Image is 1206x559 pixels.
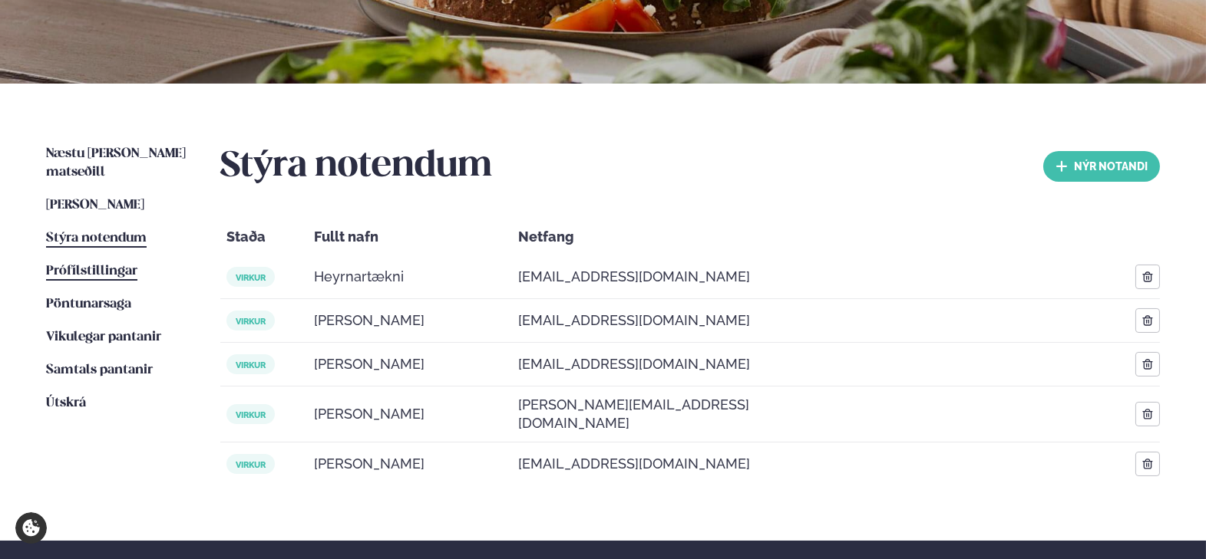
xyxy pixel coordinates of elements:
span: virkur [226,404,275,424]
span: virkur [226,267,275,287]
a: Stýra notendum [46,229,147,248]
span: [EMAIL_ADDRESS][DOMAIN_NAME] [518,455,750,473]
span: [PERSON_NAME] [314,455,425,473]
span: virkur [226,354,275,374]
div: Fullt nafn [308,219,512,255]
span: virkur [226,311,275,330]
h2: Stýra notendum [220,145,492,188]
button: nýr Notandi [1043,151,1160,182]
span: Heyrnartækni [314,268,404,286]
a: Vikulegar pantanir [46,328,161,347]
span: Útskrá [46,396,86,409]
span: [EMAIL_ADDRESS][DOMAIN_NAME] [518,268,750,286]
span: [PERSON_NAME] [314,355,425,373]
span: Pöntunarsaga [46,298,131,311]
span: virkur [226,454,275,474]
span: Næstu [PERSON_NAME] matseðill [46,147,186,179]
a: Prófílstillingar [46,262,137,281]
a: Útskrá [46,394,86,413]
a: Cookie settings [15,512,47,544]
a: Næstu [PERSON_NAME] matseðill [46,145,190,182]
a: [PERSON_NAME] [46,196,144,215]
div: Netfang [512,219,773,255]
span: Stýra notendum [46,232,147,245]
span: Prófílstillingar [46,265,137,278]
span: [PERSON_NAME][EMAIL_ADDRESS][DOMAIN_NAME] [518,396,767,432]
span: Vikulegar pantanir [46,330,161,344]
span: [PERSON_NAME] [314,311,425,330]
span: [PERSON_NAME] [314,405,425,423]
div: Staða [220,219,308,255]
span: [EMAIL_ADDRESS][DOMAIN_NAME] [518,311,750,330]
a: Samtals pantanir [46,361,153,380]
span: [EMAIL_ADDRESS][DOMAIN_NAME] [518,355,750,373]
span: Samtals pantanir [46,363,153,377]
a: Pöntunarsaga [46,295,131,314]
span: [PERSON_NAME] [46,199,144,212]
